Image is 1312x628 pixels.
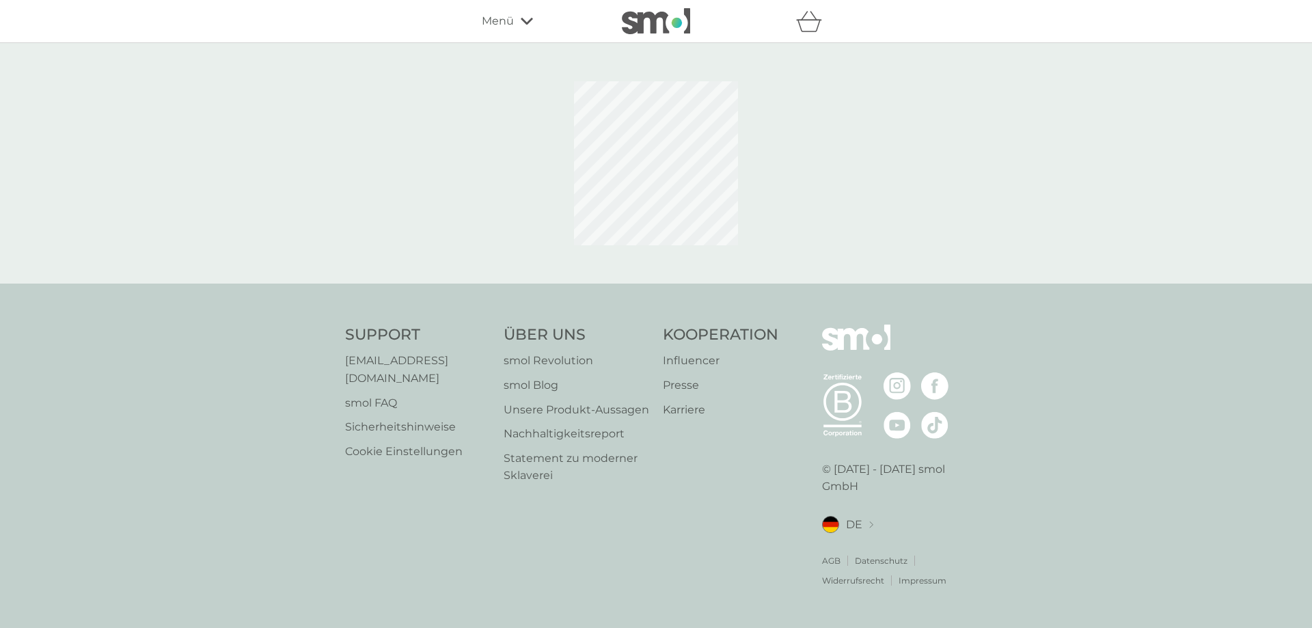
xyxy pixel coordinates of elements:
[921,411,948,439] img: besuche die smol TikTok Seite
[663,377,778,394] a: Presse
[345,443,490,461] a: Cookie Einstellungen
[899,574,946,587] a: Impressum
[846,516,862,534] span: DE
[504,325,649,346] h4: Über Uns
[822,461,967,495] p: © [DATE] - [DATE] smol GmbH
[663,401,778,419] a: Karriere
[884,411,911,439] img: besuche die smol YouTube Seite
[855,554,907,567] a: Datenschutz
[504,352,649,370] a: smol Revolution
[504,425,649,443] a: Nachhaltigkeitsreport
[504,377,649,394] a: smol Blog
[663,352,778,370] a: Influencer
[796,8,830,35] div: Warenkorb
[822,516,839,533] img: DE flag
[884,372,911,400] img: besuche die smol Instagram Seite
[504,450,649,484] a: Statement zu moderner Sklaverei
[345,325,490,346] h4: Support
[663,325,778,346] h4: Kooperation
[345,352,490,387] a: [EMAIL_ADDRESS][DOMAIN_NAME]
[869,521,873,529] img: Standort auswählen
[822,574,884,587] a: Widerrufsrecht
[921,372,948,400] img: besuche die smol Facebook Seite
[345,394,490,412] a: smol FAQ
[345,418,490,436] a: Sicherheitshinweise
[822,554,840,567] a: AGB
[822,325,890,371] img: smol
[504,401,649,419] a: Unsere Produkt‑Aussagen
[482,12,514,30] span: Menü
[622,8,690,34] img: smol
